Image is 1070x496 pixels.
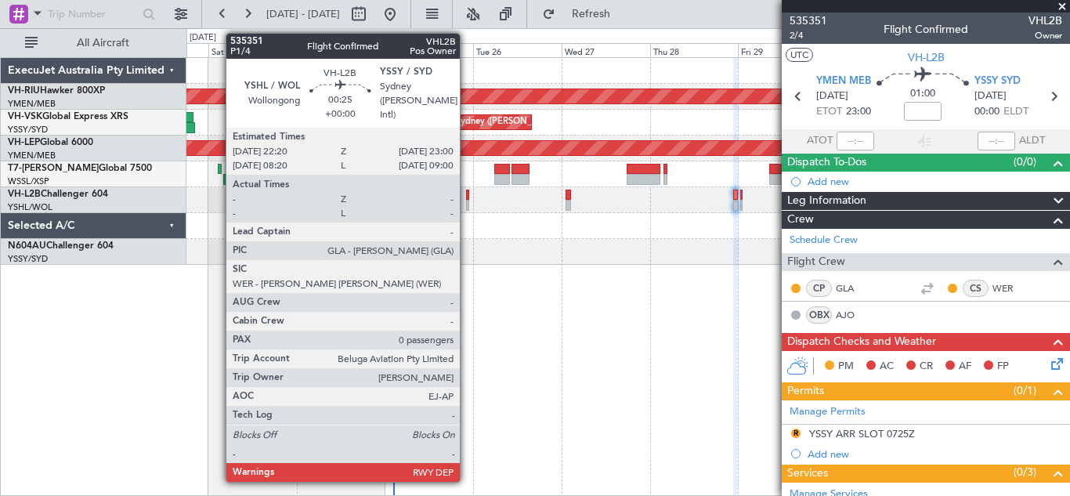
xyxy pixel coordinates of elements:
div: Flight Confirmed [884,21,968,38]
div: Thu 28 [650,43,739,57]
span: Refresh [558,9,624,20]
a: YSHL/WOL [8,201,52,213]
button: R [791,429,801,438]
div: CS [963,280,989,297]
span: Owner [1028,29,1062,42]
span: T7-[PERSON_NAME] [8,164,99,173]
span: 00:00 [974,104,1000,120]
div: Unplanned Maint Sydney ([PERSON_NAME] Intl) [385,110,578,134]
div: YSSY ARR SLOT 0725Z [809,427,915,440]
input: Trip Number [48,2,138,26]
a: VH-RIUHawker 800XP [8,86,105,96]
span: All Aircraft [41,38,165,49]
span: PM [838,359,854,375]
span: CR [920,359,933,375]
span: Dispatch To-Dos [787,154,866,172]
span: YSSY SYD [974,74,1021,89]
a: WSSL/XSP [8,176,49,187]
a: AJO [836,308,871,322]
span: VH-L2B [8,190,41,199]
div: Tue 26 [473,43,562,57]
span: VH-VSK [8,112,42,121]
span: (0/0) [1014,154,1036,170]
a: YSSY/SYD [8,253,48,265]
button: Refresh [535,2,629,27]
div: Sat 23 [208,43,297,57]
div: Fri 29 [738,43,826,57]
span: VH-LEP [8,138,40,147]
span: VH-L2B [908,49,945,66]
a: Schedule Crew [790,233,858,248]
div: Add new [808,175,1062,188]
span: [DATE] [974,89,1007,104]
button: All Aircraft [17,31,170,56]
span: VHL2B [1028,13,1062,29]
button: UTC [786,48,813,62]
a: YSSY/SYD [8,124,48,136]
a: YMEN/MEB [8,98,56,110]
span: 23:00 [846,104,871,120]
span: Crew [787,211,814,229]
span: YMEN MEB [816,74,871,89]
a: YMEN/MEB [8,150,56,161]
a: T7-[PERSON_NAME]Global 7500 [8,164,152,173]
span: FP [997,359,1009,375]
div: Mon 25 [385,43,473,57]
a: VH-LEPGlobal 6000 [8,138,93,147]
span: N604AU [8,241,46,251]
span: Dispatch Checks and Weather [787,333,936,351]
span: AF [959,359,971,375]
div: OBX [806,306,832,324]
a: VH-VSKGlobal Express XRS [8,112,128,121]
span: Flight Crew [787,253,845,271]
div: Wed 27 [562,43,650,57]
div: Sun 24 [297,43,385,57]
div: CP [806,280,832,297]
a: GLA [836,281,871,295]
a: WER [992,281,1028,295]
span: ATOT [807,133,833,149]
span: 01:00 [910,86,935,102]
input: --:-- [837,132,874,150]
span: 535351 [790,13,827,29]
span: [DATE] - [DATE] [266,7,340,21]
span: AC [880,359,894,375]
span: Permits [787,382,824,400]
span: ETOT [816,104,842,120]
span: Leg Information [787,192,866,210]
span: Services [787,465,828,483]
div: Add new [808,447,1062,461]
a: N604AUChallenger 604 [8,241,114,251]
span: ALDT [1019,133,1045,149]
div: [DATE] [190,31,216,45]
span: (0/3) [1014,464,1036,480]
span: 2/4 [790,29,827,42]
span: [DATE] [816,89,848,104]
a: Manage Permits [790,404,866,420]
span: ELDT [1003,104,1028,120]
span: VH-RIU [8,86,40,96]
span: (0/1) [1014,382,1036,399]
a: VH-L2BChallenger 604 [8,190,108,199]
